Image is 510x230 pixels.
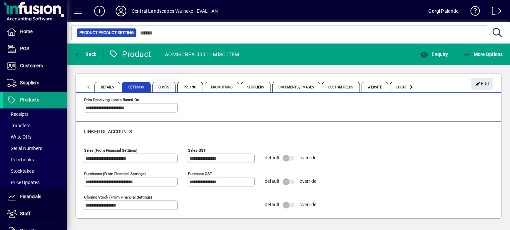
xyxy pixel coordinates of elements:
[265,202,279,207] span: default
[20,80,39,85] span: Suppliers
[7,168,34,174] span: Stocktakes
[475,78,490,89] span: Edit
[300,155,316,160] span: override
[265,178,279,184] span: default
[487,1,502,23] a: Logout
[188,171,212,176] mat-label: Purchase GST
[188,148,206,152] mat-label: Sales GST
[20,97,39,102] span: Products
[20,211,30,216] span: Staff
[300,178,316,184] span: override
[94,82,120,92] span: Details
[3,108,67,120] a: Receipts
[7,157,34,162] span: Pricebooks
[7,146,42,151] span: Serial Numbers
[462,52,503,57] span: More Options
[471,78,493,90] button: Edit
[3,206,67,222] a: Staff
[3,120,67,131] a: Transfers
[165,49,240,60] div: AOMISCBEA.0001 - MISC ITEM
[3,23,67,40] a: Home
[20,194,41,199] span: Financials
[465,1,480,23] a: Knowledge Base
[177,82,203,92] span: Pricing
[7,123,30,128] span: Transfers
[461,48,505,60] button: More Options
[7,180,40,185] span: Price Updates
[241,82,271,92] span: Suppliers
[84,148,137,152] mat-label: Sales (from financial settings)
[20,29,33,34] span: Home
[390,82,421,92] span: Locations
[3,188,67,205] a: Financials
[3,177,67,188] a: Price Updates
[7,134,31,140] span: Write Offs
[7,111,28,117] span: Receipts
[84,195,152,199] mat-label: Closing stock (from financial settings)
[265,155,279,160] span: default
[3,165,67,177] a: Stocktakes
[362,82,389,92] span: Website
[84,129,132,134] span: Linked GL accounts
[74,52,97,57] span: Back
[429,6,459,16] div: Gargi Palande
[84,97,139,102] mat-label: Print Receiving Labels Based On
[84,171,146,176] mat-label: Purchases (from financial settings)
[109,49,151,60] div: Product
[3,75,67,91] a: Suppliers
[3,131,67,143] a: Write Offs
[72,48,98,60] button: Back
[3,41,67,57] a: POS
[3,154,67,165] a: Pricebooks
[272,82,321,92] span: Documents / Images
[152,82,176,92] span: Costs
[205,82,239,92] span: Promotions
[300,202,316,207] span: override
[419,48,450,60] button: Enquiry
[89,5,110,17] button: Add
[67,48,104,60] app-page-header-button: Back
[79,29,134,36] span: Product Product Setting
[420,52,448,57] span: Enquiry
[322,82,360,92] span: Custom Fields
[20,46,29,51] span: POS
[132,6,218,16] div: Central Landscapes Waiheke - EVAL - AN
[3,58,67,74] a: Customers
[20,63,43,68] span: Customers
[122,82,151,92] span: Settings
[3,143,67,154] a: Serial Numbers
[110,5,132,17] button: Profile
